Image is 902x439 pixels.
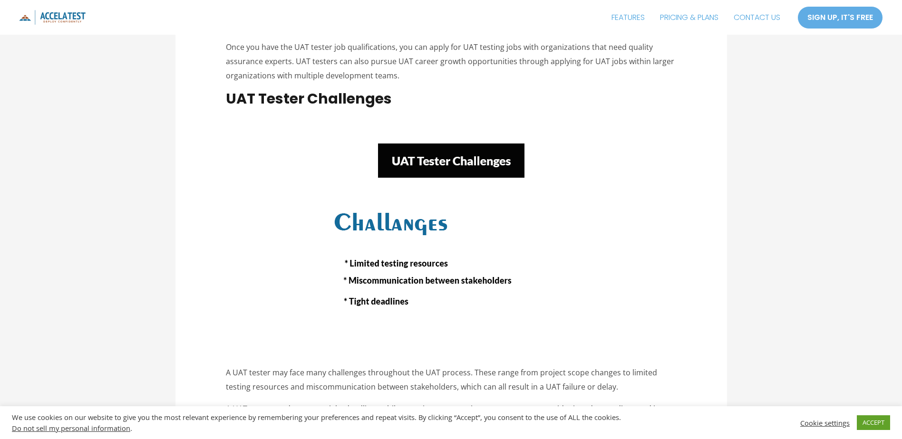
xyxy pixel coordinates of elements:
strong: UAT Tester Challenges [226,88,392,109]
a: FEATURES [604,6,652,29]
a: PRICING & PLANS [652,6,726,29]
a: SIGN UP, IT'S FREE [797,6,883,29]
a: Do not sell my personal information [12,423,130,433]
a: CONTACT US [726,6,788,29]
nav: Site Navigation [604,6,788,29]
div: We use cookies on our website to give you the most relevant experience by remembering your prefer... [12,413,627,432]
a: Cookie settings [800,419,850,427]
p: Once you have the UAT tester job qualifications, you can apply for UAT testing jobs with organiza... [226,40,676,83]
p: A UAT tester needs to meet tight deadlines while ensuring user requirements are met to avoid misu... [226,402,676,430]
a: ACCEPT [857,415,890,430]
div: . [12,424,627,432]
img: icon [19,10,86,25]
p: A UAT tester may face many challenges throughout the UAT process. These range from project scope ... [226,366,676,394]
img: uat tester challenges [299,123,603,351]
